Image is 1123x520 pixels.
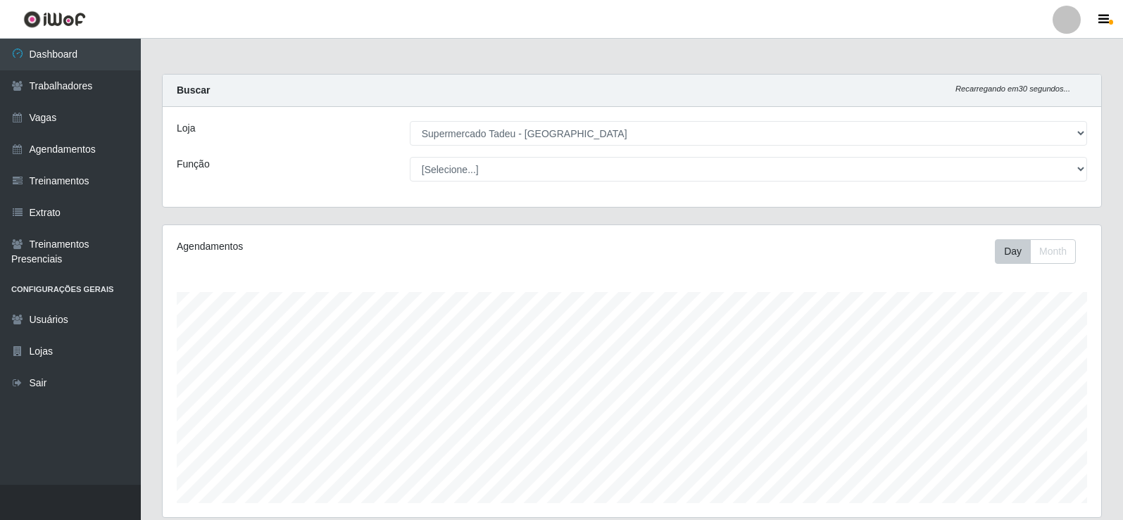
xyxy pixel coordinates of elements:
[955,84,1070,93] i: Recarregando em 30 segundos...
[177,121,195,136] label: Loja
[995,239,1076,264] div: First group
[177,157,210,172] label: Função
[995,239,1087,264] div: Toolbar with button groups
[995,239,1031,264] button: Day
[177,239,544,254] div: Agendamentos
[23,11,86,28] img: CoreUI Logo
[177,84,210,96] strong: Buscar
[1030,239,1076,264] button: Month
